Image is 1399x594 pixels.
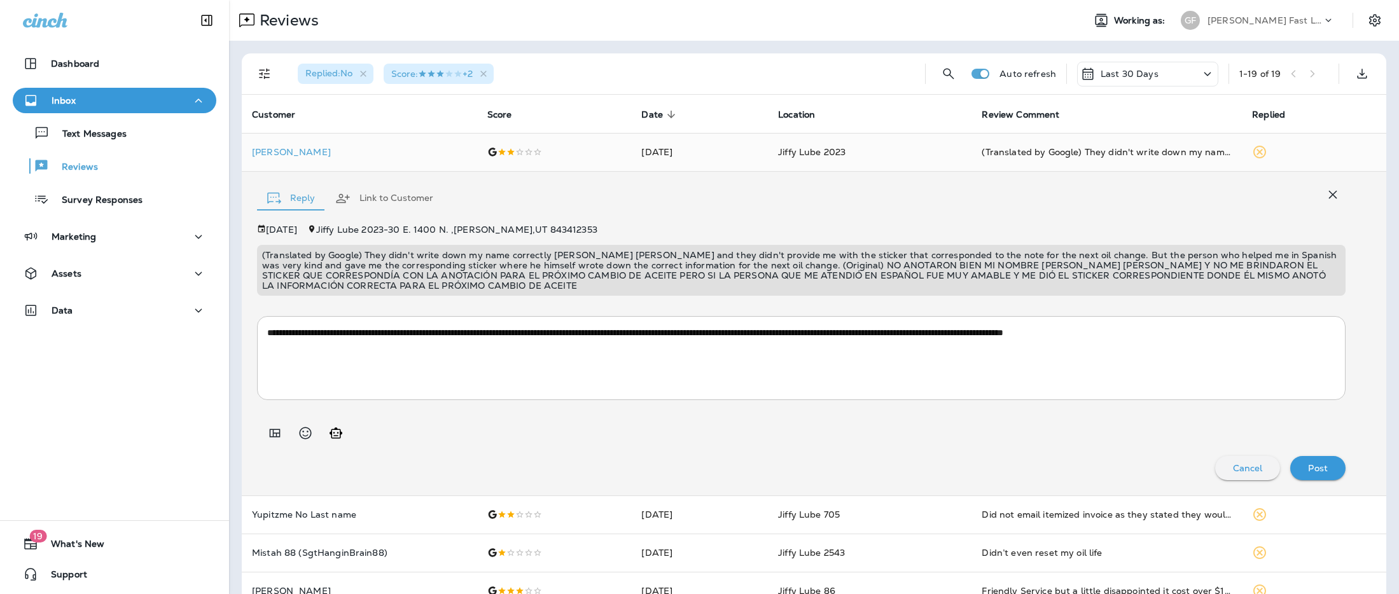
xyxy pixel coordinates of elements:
[641,109,679,120] span: Date
[1233,463,1263,473] p: Cancel
[266,224,297,235] p: [DATE]
[13,186,216,212] button: Survey Responses
[631,534,768,572] td: [DATE]
[13,51,216,76] button: Dashboard
[52,305,73,315] p: Data
[778,109,815,120] span: Location
[257,176,325,221] button: Reply
[13,153,216,179] button: Reviews
[51,59,99,69] p: Dashboard
[323,420,349,446] button: Generate AI response
[252,109,295,120] span: Customer
[631,495,768,534] td: [DATE]
[982,146,1232,158] div: (Translated by Google) They didn't write down my name correctly Lygia Isabel and they didn't prov...
[252,548,467,558] p: Mistah 88 (SgtHanginBrain88)
[1208,15,1322,25] p: [PERSON_NAME] Fast Lube dba [PERSON_NAME]
[325,176,443,221] button: Link to Customer
[391,68,473,79] span: Score : +2
[50,128,127,141] p: Text Messages
[487,109,529,120] span: Score
[641,109,663,120] span: Date
[293,420,318,446] button: Select an emoji
[262,420,288,446] button: Add in a premade template
[49,195,143,207] p: Survey Responses
[252,509,467,520] p: Yupitzme No Last name
[13,88,216,113] button: Inbox
[778,146,846,158] span: Jiffy Lube 2023
[1181,11,1200,30] div: GF
[982,109,1076,120] span: Review Comment
[936,61,961,86] button: Search Reviews
[189,8,225,33] button: Collapse Sidebar
[13,298,216,323] button: Data
[982,109,1059,120] span: Review Comment
[487,109,512,120] span: Score
[1215,456,1281,480] button: Cancel
[316,224,597,235] span: Jiffy Lube 2023 - 30 E. 1400 N. , [PERSON_NAME] , UT 843412353
[982,546,1232,559] div: Didn’t even reset my oil life
[1290,456,1346,480] button: Post
[999,69,1056,79] p: Auto refresh
[1252,109,1285,120] span: Replied
[254,11,319,30] p: Reviews
[38,539,104,554] span: What's New
[982,508,1232,521] div: Did not email itemized invoice as they stated they would. I need itemized to see WHY I paid so mu...
[1239,69,1281,79] div: 1 - 19 of 19
[252,109,312,120] span: Customer
[262,250,1340,291] p: (Translated by Google) They didn't write down my name correctly [PERSON_NAME] [PERSON_NAME] and t...
[1252,109,1302,120] span: Replied
[384,64,494,84] div: Score:3 Stars+2
[252,147,467,157] p: [PERSON_NAME]
[778,547,845,558] span: Jiffy Lube 2543
[1101,69,1159,79] p: Last 30 Days
[13,224,216,249] button: Marketing
[13,261,216,286] button: Assets
[778,509,840,520] span: Jiffy Lube 705
[52,231,96,242] p: Marketing
[29,530,46,542] span: 19
[49,162,98,174] p: Reviews
[298,64,373,84] div: Replied:No
[252,147,467,157] div: Click to view Customer Drawer
[52,268,81,279] p: Assets
[13,531,216,556] button: 19What's New
[1114,15,1168,26] span: Working as:
[252,61,277,86] button: Filters
[778,109,832,120] span: Location
[38,569,87,584] span: Support
[1349,61,1375,86] button: Export as CSV
[631,133,768,171] td: [DATE]
[13,120,216,146] button: Text Messages
[52,95,76,106] p: Inbox
[13,562,216,587] button: Support
[1308,463,1328,473] p: Post
[305,67,352,79] span: Replied : No
[1363,9,1386,32] button: Settings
